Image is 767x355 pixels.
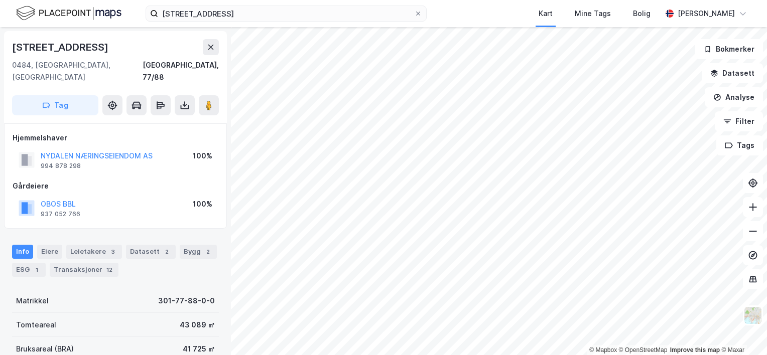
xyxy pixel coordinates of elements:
a: OpenStreetMap [619,346,668,353]
div: Bolig [633,8,651,20]
button: Analyse [705,87,763,107]
button: Tags [716,135,763,155]
img: Z [743,306,762,325]
div: 100% [193,198,212,210]
div: [GEOGRAPHIC_DATA], 77/88 [143,59,219,83]
div: 2 [203,247,213,257]
div: Matrikkel [16,295,49,307]
div: Bygg [180,245,217,259]
div: 41 725 ㎡ [183,343,215,355]
div: 301-77-88-0-0 [158,295,215,307]
div: Datasett [126,245,176,259]
div: Kart [539,8,553,20]
div: Mine Tags [575,8,611,20]
div: 100% [193,150,212,162]
img: logo.f888ab2527a4732fd821a326f86c7f29.svg [16,5,121,22]
div: Transaksjoner [50,263,118,277]
div: 994 878 298 [41,162,81,170]
div: ESG [12,263,46,277]
div: 1 [32,265,42,275]
div: Hjemmelshaver [13,132,218,144]
div: Kontrollprogram for chat [717,307,767,355]
div: Tomteareal [16,319,56,331]
button: Tag [12,95,98,115]
div: 0484, [GEOGRAPHIC_DATA], [GEOGRAPHIC_DATA] [12,59,143,83]
div: 3 [108,247,118,257]
div: [PERSON_NAME] [678,8,735,20]
div: 43 089 ㎡ [180,319,215,331]
div: Leietakere [66,245,122,259]
div: 937 052 766 [41,210,80,218]
div: 12 [104,265,114,275]
button: Bokmerker [695,39,763,59]
a: Improve this map [670,346,720,353]
a: Mapbox [589,346,617,353]
div: Info [12,245,33,259]
div: Bruksareal (BRA) [16,343,74,355]
button: Datasett [702,63,763,83]
button: Filter [715,111,763,131]
input: Søk på adresse, matrikkel, gårdeiere, leietakere eller personer [158,6,414,21]
div: Gårdeiere [13,180,218,192]
div: Eiere [37,245,62,259]
div: [STREET_ADDRESS] [12,39,110,55]
div: 2 [162,247,172,257]
iframe: Chat Widget [717,307,767,355]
